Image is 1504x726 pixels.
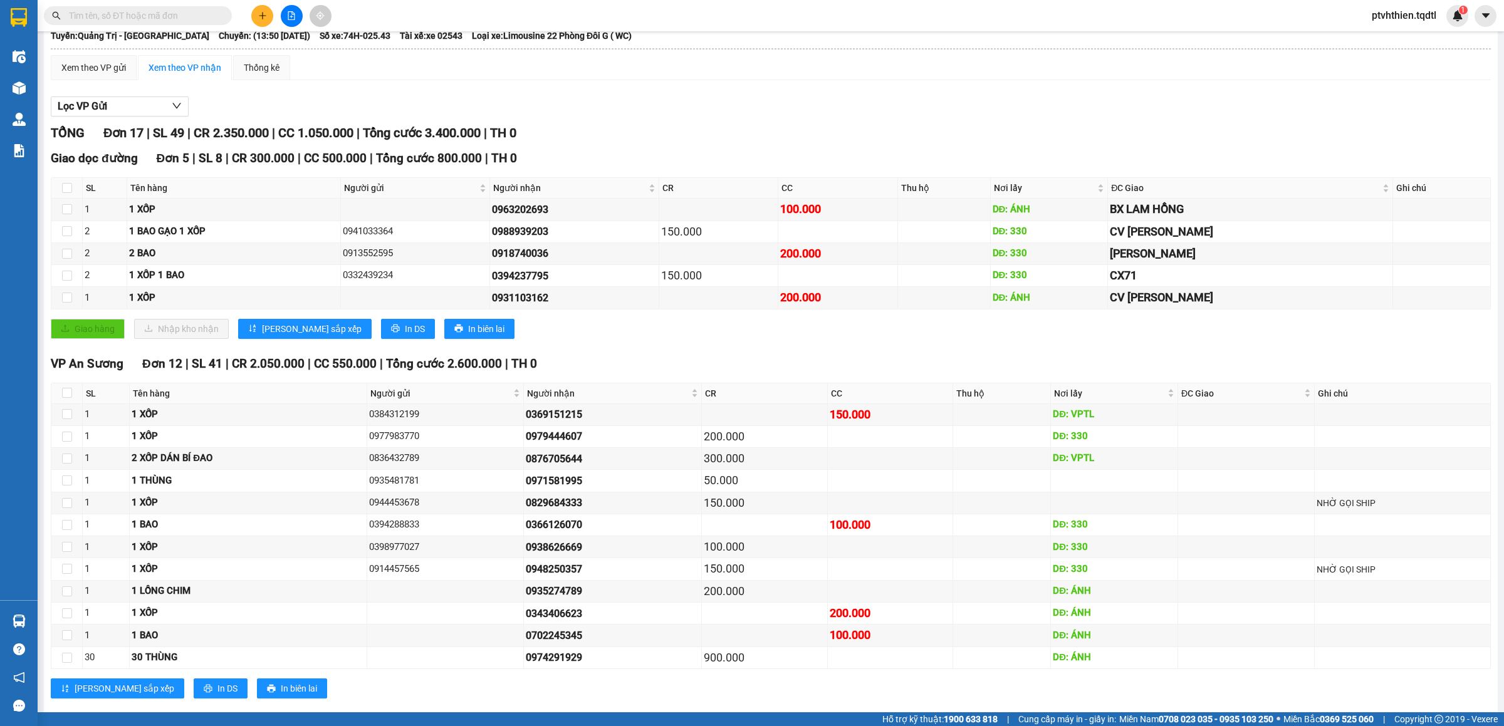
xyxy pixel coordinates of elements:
[526,650,699,665] div: 0974291929
[85,202,125,217] div: 1
[226,151,229,165] span: |
[526,606,699,621] div: 0343406623
[492,224,657,239] div: 0988939203
[526,428,699,444] div: 0979444607
[194,125,269,140] span: CR 2.350.000
[491,151,517,165] span: TH 0
[132,628,364,643] div: 1 BAO
[704,494,825,512] div: 150.000
[400,29,462,43] span: Tài xế: xe 02543
[129,291,338,306] div: 1 XỐP
[304,151,367,165] span: CC 500.000
[132,606,364,621] div: 1 XỐP
[13,113,26,126] img: warehouse-icon
[85,562,127,577] div: 1
[780,245,895,262] div: 200.000
[526,451,699,467] div: 0876705644
[185,356,189,371] span: |
[132,584,364,599] div: 1 LỒNG CHIM
[134,319,229,339] button: downloadNhập kho nhận
[244,61,279,75] div: Thống kê
[778,178,897,199] th: CC
[52,11,61,20] span: search
[13,672,25,683] span: notification
[526,539,699,555] div: 0938626669
[1362,8,1446,23] span: ptvhthien.tqdtl
[527,386,689,400] span: Người nhận
[1018,712,1116,726] span: Cung cấp máy in - giấy in:
[130,383,367,404] th: Tên hàng
[85,246,125,261] div: 2
[1053,628,1176,643] div: DĐ: ÁNH
[204,684,212,694] span: printer
[226,356,229,371] span: |
[129,246,338,261] div: 2 BAO
[526,517,699,532] div: 0366126070
[132,474,364,489] div: 1 THÙNG
[320,29,390,43] span: Số xe: 74H-025.43
[61,684,70,694] span: sort-ascending
[232,151,295,165] span: CR 300.000
[278,125,353,140] span: CC 1.050.000
[526,561,699,577] div: 0948250357
[343,268,488,283] div: 0332439234
[780,200,895,218] div: 100.000
[1459,6,1468,14] sup: 1
[405,322,425,336] span: In DS
[51,96,189,117] button: Lọc VP Gửi
[830,604,951,622] div: 200.000
[704,538,825,556] div: 100.000
[1475,5,1496,27] button: caret-down
[704,583,825,600] div: 200.000
[13,81,26,95] img: warehouse-icon
[493,181,646,195] span: Người nhận
[83,383,130,404] th: SL
[132,495,364,511] div: 1 XỐP
[85,650,127,665] div: 30
[505,356,508,371] span: |
[257,678,327,698] button: printerIn biên lai
[993,291,1106,306] div: DĐ: ÁNH
[132,429,364,444] div: 1 XỐP
[58,98,107,114] span: Lọc VP Gửi
[51,31,209,41] b: Tuyến: Quảng Trị - [GEOGRAPHIC_DATA]
[484,125,487,140] span: |
[492,202,657,217] div: 0963202693
[127,178,341,199] th: Tên hàng
[526,628,699,643] div: 0702245345
[314,356,377,371] span: CC 550.000
[526,407,699,422] div: 0369151215
[192,151,196,165] span: |
[828,383,954,404] th: CC
[192,356,222,371] span: SL 41
[1053,650,1176,665] div: DĐ: ÁNH
[129,224,338,239] div: 1 BAO GẠO 1 XỐP
[51,125,85,140] span: TỔNG
[780,289,895,306] div: 200.000
[258,11,267,20] span: plus
[830,516,951,534] div: 100.000
[1053,606,1176,621] div: DĐ: ÁNH
[704,649,825,666] div: 900.000
[357,125,360,140] span: |
[187,125,191,140] span: |
[153,125,184,140] span: SL 49
[51,319,125,339] button: uploadGiao hàng
[1053,584,1176,599] div: DĐ: ÁNH
[343,224,488,239] div: 0941033364
[1452,10,1463,21] img: icon-new-feature
[132,517,364,532] div: 1 BAO
[132,562,364,577] div: 1 XỐP
[661,267,776,284] div: 150.000
[993,268,1106,283] div: DĐ: 330
[85,451,127,466] div: 1
[1461,6,1465,14] span: 1
[85,474,127,489] div: 1
[85,606,127,621] div: 1
[370,386,511,400] span: Người gửi
[85,540,127,555] div: 1
[454,324,463,334] span: printer
[1110,245,1391,262] div: [PERSON_NAME]
[85,407,127,422] div: 1
[51,678,184,698] button: sort-ascending[PERSON_NAME] sắp xếp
